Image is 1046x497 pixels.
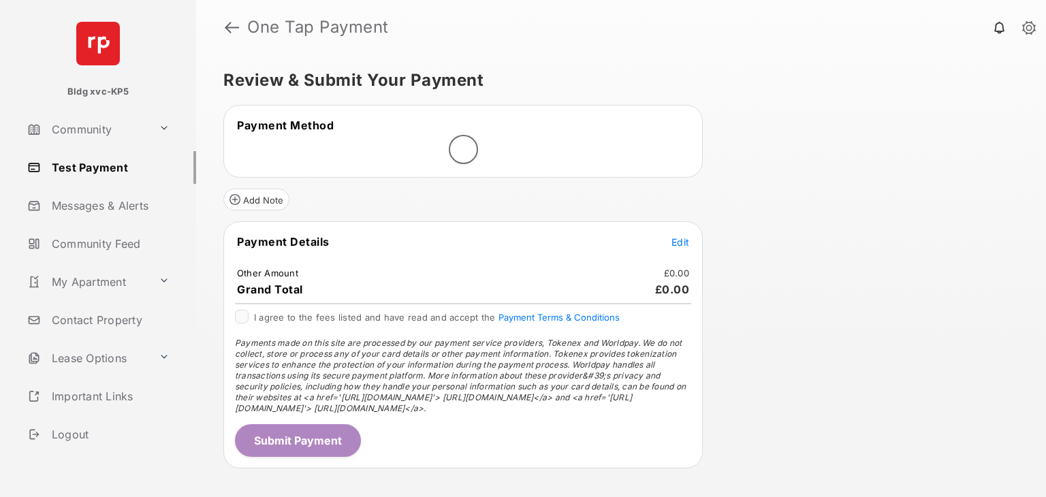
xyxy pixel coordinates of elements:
[254,312,620,323] span: I agree to the fees listed and have read and accept the
[22,151,196,184] a: Test Payment
[67,85,129,99] p: Bldg xvc-KP5
[237,118,334,132] span: Payment Method
[671,235,689,248] button: Edit
[22,304,196,336] a: Contact Property
[655,283,690,296] span: £0.00
[22,189,196,222] a: Messages & Alerts
[663,267,690,279] td: £0.00
[22,227,196,260] a: Community Feed
[22,113,153,146] a: Community
[22,418,196,451] a: Logout
[236,267,299,279] td: Other Amount
[76,22,120,65] img: svg+xml;base64,PHN2ZyB4bWxucz0iaHR0cDovL3d3dy53My5vcmcvMjAwMC9zdmciIHdpZHRoPSI2NCIgaGVpZ2h0PSI2NC...
[237,283,303,296] span: Grand Total
[223,189,289,210] button: Add Note
[22,342,153,374] a: Lease Options
[22,266,153,298] a: My Apartment
[498,312,620,323] button: I agree to the fees listed and have read and accept the
[235,338,686,413] span: Payments made on this site are processed by our payment service providers, Tokenex and Worldpay. ...
[237,235,330,248] span: Payment Details
[235,424,361,457] button: Submit Payment
[671,236,689,248] span: Edit
[247,19,389,35] strong: One Tap Payment
[22,380,175,413] a: Important Links
[223,72,1008,89] h5: Review & Submit Your Payment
